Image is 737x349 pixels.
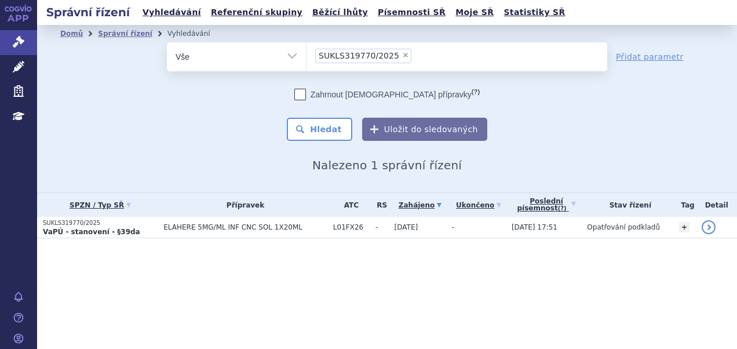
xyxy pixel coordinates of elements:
[452,197,506,213] a: Ukončeno
[333,223,370,231] span: L01FX26
[163,223,327,231] span: ELAHERE 5MG/ML INF CNC SOL 1X20ML
[581,193,673,217] th: Stav řízení
[98,30,152,38] a: Správní řízení
[512,193,581,217] a: Poslednípísemnost(?)
[327,193,370,217] th: ATC
[319,52,399,60] span: SUKLS319770/2025
[696,193,737,217] th: Detail
[287,118,352,141] button: Hledat
[167,25,225,42] li: Vyhledávání
[395,197,446,213] a: Zahájeno
[158,193,327,217] th: Přípravek
[395,223,418,231] span: [DATE]
[512,223,557,231] span: [DATE] 17:51
[43,228,140,236] strong: VaPÚ - stanovení - §39da
[616,51,684,63] a: Přidat parametr
[452,223,454,231] span: -
[60,30,83,38] a: Domů
[362,118,487,141] button: Uložit do sledovaných
[207,5,306,20] a: Referenční skupiny
[139,5,205,20] a: Vyhledávání
[43,197,158,213] a: SPZN / Typ SŘ
[587,223,660,231] span: Opatřování podkladů
[309,5,371,20] a: Běžící lhůty
[452,5,497,20] a: Moje SŘ
[500,5,568,20] a: Statistiky SŘ
[702,220,716,234] a: detail
[37,4,139,20] h2: Správní řízení
[415,48,421,63] input: SUKLS319770/2025
[402,52,409,59] span: ×
[43,219,158,227] p: SUKLS319770/2025
[312,158,462,172] span: Nalezeno 1 správní řízení
[558,205,567,212] abbr: (?)
[370,193,389,217] th: RS
[375,223,389,231] span: -
[294,89,480,100] label: Zahrnout [DEMOGRAPHIC_DATA] přípravky
[673,193,696,217] th: Tag
[374,5,449,20] a: Písemnosti SŘ
[472,88,480,96] abbr: (?)
[679,222,689,232] a: +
